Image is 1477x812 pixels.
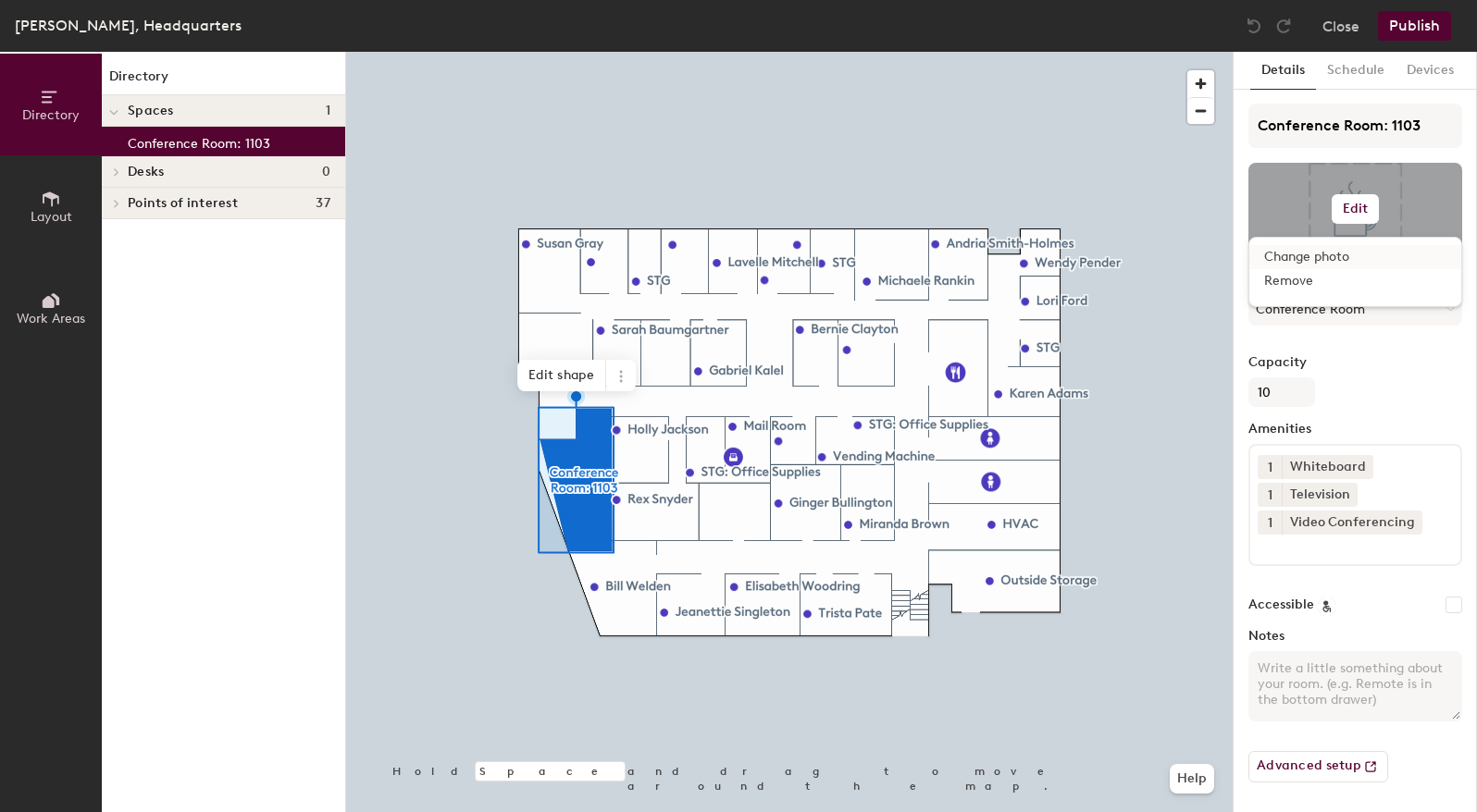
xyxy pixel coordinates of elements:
[322,165,330,179] span: 0
[1170,764,1214,794] button: Help
[1268,458,1272,477] span: 1
[22,107,80,123] span: Directory
[1282,483,1358,507] div: Television
[128,104,174,118] span: Spaces
[1248,355,1462,370] label: Capacity
[1268,513,1272,533] span: 1
[517,360,606,391] span: Edit shape
[1322,11,1359,41] button: Close
[128,196,238,211] span: Points of interest
[1396,52,1465,90] button: Devices
[1274,17,1293,35] img: Redo
[1378,11,1451,41] button: Publish
[15,14,242,37] div: [PERSON_NAME], Headquarters
[17,311,85,326] span: Work Areas
[1282,511,1422,535] div: Video Conferencing
[1248,751,1388,782] button: Advanced setup
[1258,455,1282,479] button: 1
[1245,17,1263,35] img: Undo
[1282,455,1373,479] div: Whiteboard
[1332,194,1380,224] button: Edit
[1343,202,1369,216] h6: Edit
[1250,52,1316,90] button: Details
[128,130,270,152] p: Conference Room: 1103
[1258,483,1282,507] button: 1
[31,209,72,225] span: Layout
[326,104,330,118] span: 1
[1248,292,1462,326] button: Conference Room
[1248,597,1314,612] label: Accessible
[1316,52,1396,90] button: Schedule
[128,165,164,179] span: Desks
[1268,486,1272,505] span: 1
[1264,273,1446,289] span: Remove
[1248,422,1462,437] label: Amenities
[1258,511,1282,535] button: 1
[316,196,330,211] span: 37
[1248,629,1462,644] label: Notes
[102,67,345,95] h1: Directory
